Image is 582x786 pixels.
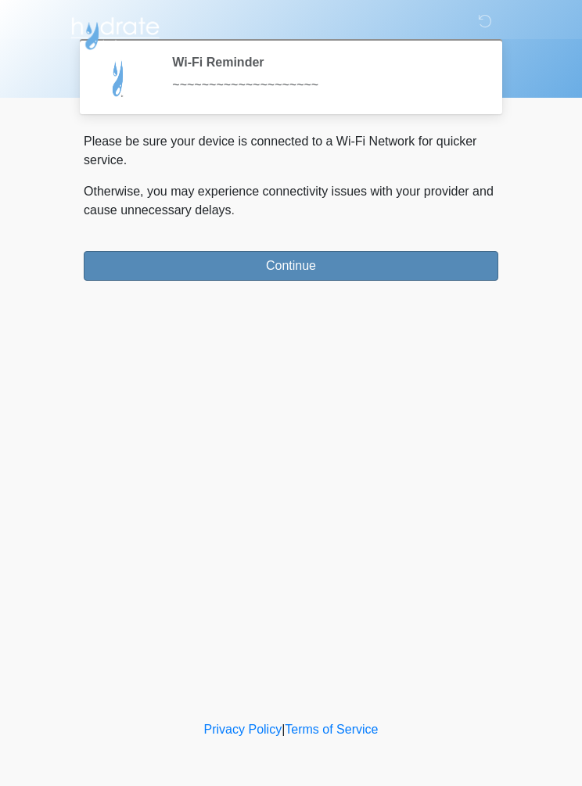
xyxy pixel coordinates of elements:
span: . [232,203,235,217]
p: Otherwise, you may experience connectivity issues with your provider and cause unnecessary delays [84,182,498,220]
p: Please be sure your device is connected to a Wi-Fi Network for quicker service. [84,132,498,170]
a: Terms of Service [285,723,378,736]
a: Privacy Policy [204,723,282,736]
div: ~~~~~~~~~~~~~~~~~~~~ [172,76,475,95]
a: | [282,723,285,736]
img: Hydrate IV Bar - Flagstaff Logo [68,12,162,51]
img: Agent Avatar [95,55,142,102]
button: Continue [84,251,498,281]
